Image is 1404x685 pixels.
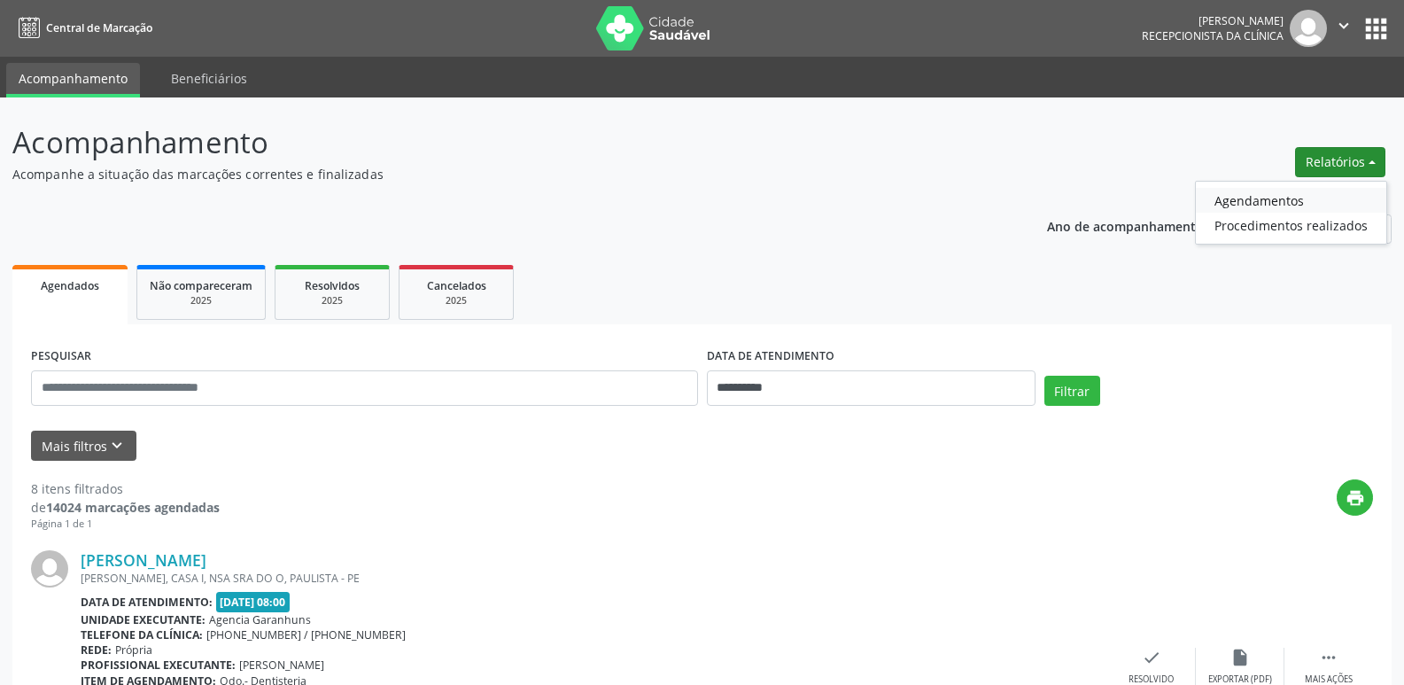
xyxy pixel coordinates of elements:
[150,278,252,293] span: Não compareceram
[1044,376,1100,406] button: Filtrar
[412,294,500,307] div: 2025
[81,550,206,570] a: [PERSON_NAME]
[1319,648,1338,667] i: 
[1361,13,1392,44] button: apps
[6,63,140,97] a: Acompanhamento
[305,278,360,293] span: Resolvidos
[1142,648,1161,667] i: check
[12,165,978,183] p: Acompanhe a situação das marcações correntes e finalizadas
[209,612,311,627] span: Agencia Garanhuns
[288,294,376,307] div: 2025
[1290,10,1327,47] img: img
[31,431,136,462] button: Mais filtroskeyboard_arrow_down
[41,278,99,293] span: Agendados
[1142,13,1284,28] div: [PERSON_NAME]
[81,627,203,642] b: Telefone da clínica:
[81,658,236,673] b: Profissional executante:
[81,595,213,610] b: Data de atendimento:
[1230,648,1250,667] i: insert_drive_file
[239,658,324,673] span: [PERSON_NAME]
[81,571,1107,586] div: [PERSON_NAME], CASA I, NSA SRA DO O, PAULISTA - PE
[107,436,127,455] i: keyboard_arrow_down
[81,642,112,658] b: Rede:
[1327,10,1361,47] button: 
[81,612,206,627] b: Unidade executante:
[12,121,978,165] p: Acompanhamento
[1047,214,1204,237] p: Ano de acompanhamento
[31,550,68,588] img: img
[427,278,486,293] span: Cancelados
[150,294,252,307] div: 2025
[31,343,91,370] label: PESQUISAR
[707,343,834,370] label: DATA DE ATENDIMENTO
[1334,16,1354,35] i: 
[1337,479,1373,516] button: print
[1196,213,1386,237] a: Procedimentos realizados
[46,20,152,35] span: Central de Marcação
[1142,28,1284,43] span: Recepcionista da clínica
[31,517,220,532] div: Página 1 de 1
[31,498,220,517] div: de
[1346,488,1365,508] i: print
[1196,188,1386,213] a: Agendamentos
[115,642,152,658] span: Própria
[12,13,152,43] a: Central de Marcação
[1195,181,1387,245] ul: Relatórios
[159,63,260,94] a: Beneficiários
[1295,147,1385,177] button: Relatórios
[31,479,220,498] div: 8 itens filtrados
[206,627,406,642] span: [PHONE_NUMBER] / [PHONE_NUMBER]
[216,592,291,612] span: [DATE] 08:00
[46,499,220,516] strong: 14024 marcações agendadas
